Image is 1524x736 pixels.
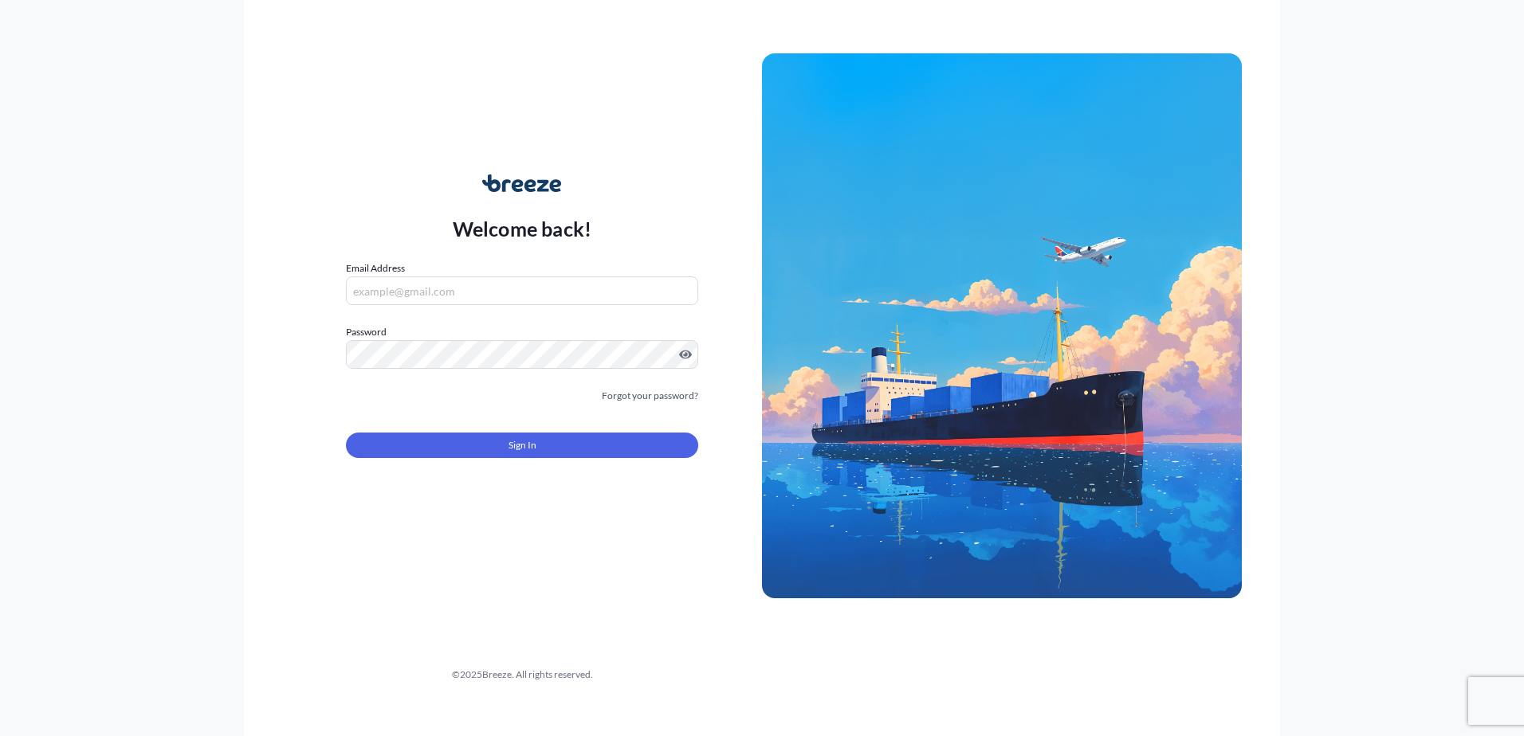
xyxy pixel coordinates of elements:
[453,216,592,241] p: Welcome back!
[346,276,698,305] input: example@gmail.com
[346,433,698,458] button: Sign In
[762,53,1242,598] img: Ship illustration
[509,437,536,453] span: Sign In
[346,324,698,340] label: Password
[602,388,698,404] a: Forgot your password?
[282,667,762,683] div: © 2025 Breeze. All rights reserved.
[679,348,692,361] button: Show password
[346,260,405,276] label: Email Address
